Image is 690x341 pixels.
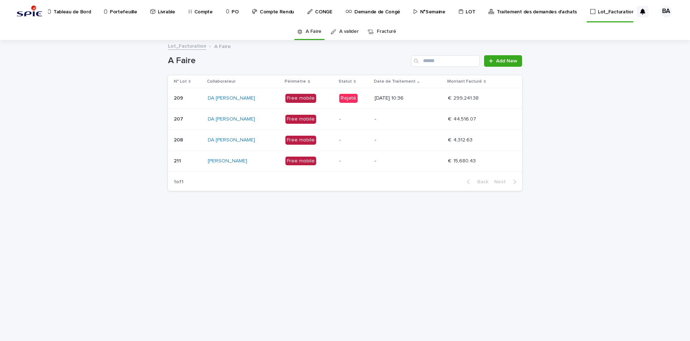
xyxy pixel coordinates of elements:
[208,116,255,122] a: DA [PERSON_NAME]
[285,136,316,145] div: Free mobile
[411,55,480,67] input: Search
[494,179,510,184] span: Next
[168,41,206,50] a: Lot_Facturation
[473,179,488,184] span: Back
[285,157,316,166] div: Free mobile
[338,78,352,86] p: Statut
[377,23,396,40] a: Fracturé
[285,115,316,124] div: Free mobile
[174,136,185,143] p: 208
[339,137,369,143] p: -
[174,94,185,101] p: 209
[285,78,306,86] p: Périmetre
[208,95,255,101] a: DA [PERSON_NAME]
[208,158,247,164] a: [PERSON_NAME]
[339,116,369,122] p: -
[285,94,316,103] div: Free mobile
[168,56,408,66] h1: A Faire
[174,115,185,122] p: 207
[168,173,189,191] p: 1 of 1
[14,4,44,19] img: svstPd6MQfCT1uX1QGkG
[339,94,358,103] div: Rejeté
[168,130,522,150] tr: 208208 DA [PERSON_NAME] Free mobile--€ 4,312.63€ 4,312.63
[375,95,442,101] p: [DATE] 10:36
[484,55,522,67] a: Add New
[375,137,442,143] p: -
[168,109,522,130] tr: 207207 DA [PERSON_NAME] Free mobile--€ 44,516.07€ 44,516.07
[448,94,480,101] p: € 299,241.38
[306,23,322,40] a: A Faire
[208,137,255,143] a: DA [PERSON_NAME]
[174,157,182,164] p: 211
[375,158,442,164] p: -
[207,78,236,86] p: Collaborateur
[168,88,522,109] tr: 209209 DA [PERSON_NAME] Free mobileRejeté[DATE] 10:36€ 299,241.38€ 299,241.38
[214,42,231,50] p: A Faire
[491,179,522,185] button: Next
[168,150,522,171] tr: 211211 [PERSON_NAME] Free mobile--€ 15,680.43€ 15,680.43
[375,116,442,122] p: -
[448,136,474,143] p: € 4,312.63
[448,115,478,122] p: € 44,516.07
[374,78,415,86] p: Date de Traitement
[448,157,477,164] p: € 15,680.43
[174,78,187,86] p: N° Lot
[447,78,482,86] p: Montant Facturé
[461,179,491,185] button: Back
[339,23,358,40] a: A valider
[660,6,672,17] div: BA
[339,158,369,164] p: -
[496,58,517,64] span: Add New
